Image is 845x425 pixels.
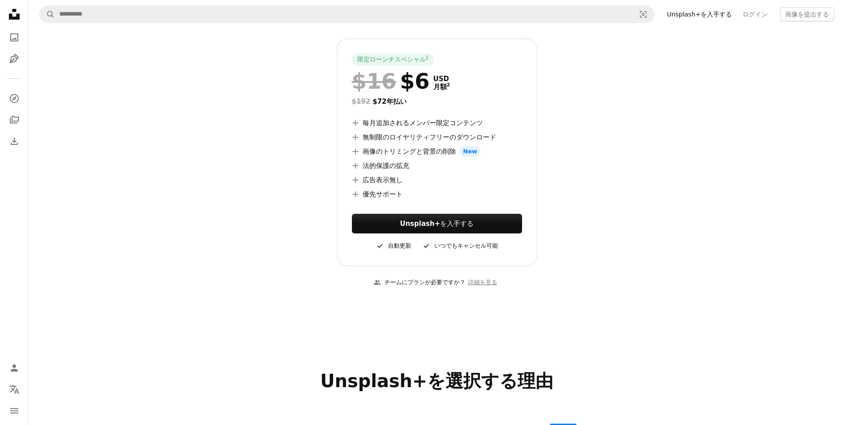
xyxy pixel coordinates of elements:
form: サイト内でビジュアルを探す [39,5,654,23]
li: 毎月追加されるメンバー限定コンテンツ [352,118,522,128]
button: メニュー [5,402,23,420]
a: 写真 [5,29,23,46]
a: イラスト [5,50,23,68]
li: 無制限のロイヤリティフリーのダウンロード [352,132,522,143]
li: 法的保護の拡充 [352,160,522,171]
span: USD [433,75,450,83]
span: $16 [352,69,396,93]
li: 優先サポート [352,189,522,200]
div: チームにプランが必要ですか？ [374,278,465,287]
a: Unsplash+を入手する [661,7,737,21]
a: 2 [445,83,452,91]
span: $192 [352,98,371,106]
sup: 2 [447,82,450,88]
a: ログイン [737,7,773,21]
strong: Unsplash+ [400,220,440,228]
a: コレクション [5,111,23,129]
button: 言語 [5,380,23,398]
li: 画像のトリミングと背景の削除 [352,146,522,157]
button: Unsplashで検索する [40,6,55,23]
button: 画像を提出する [780,7,834,21]
div: 自動更新 [376,241,411,251]
button: Unsplash+を入手する [352,214,522,233]
h2: Unsplash+を選択する理由 [148,370,726,392]
span: 月額 [433,83,450,91]
span: New [460,146,481,157]
sup: 1 [426,55,429,60]
div: $72 年払い [352,96,522,107]
a: 詳細を見る [465,275,500,290]
div: $6 [352,69,430,93]
a: ホーム — Unsplash [5,5,23,25]
li: 広告表示無し [352,175,522,185]
a: ダウンロード履歴 [5,132,23,150]
button: ビジュアル検索 [633,6,654,23]
div: 限定ローンチスペシャル [352,53,434,66]
div: いつでもキャンセル可能 [422,241,498,251]
a: 探す [5,90,23,107]
a: 1 [424,55,431,64]
a: ログイン / 登録する [5,359,23,377]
